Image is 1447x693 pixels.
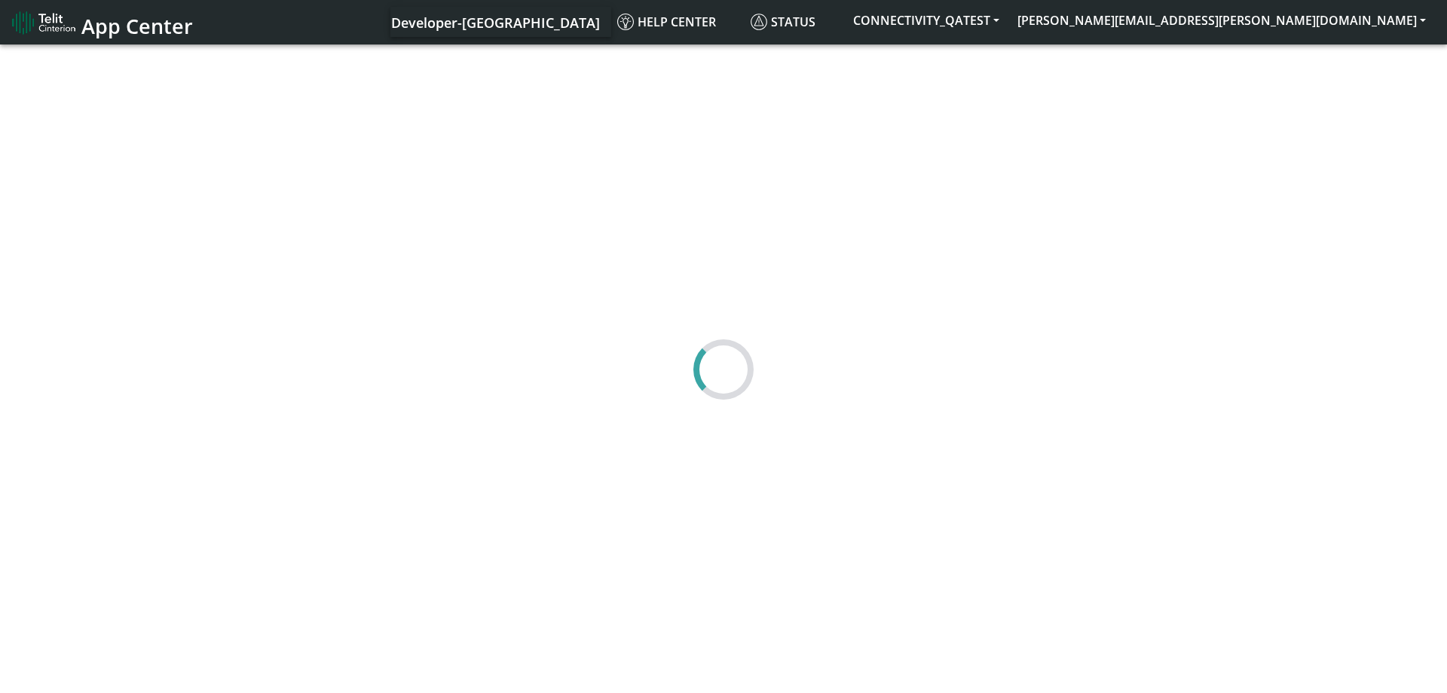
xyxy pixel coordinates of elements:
img: knowledge.svg [617,14,634,30]
button: [PERSON_NAME][EMAIL_ADDRESS][PERSON_NAME][DOMAIN_NAME] [1008,7,1435,34]
a: App Center [12,6,191,38]
a: Status [745,7,844,37]
img: status.svg [751,14,767,30]
img: logo-telit-cinterion-gw-new.png [12,11,75,35]
span: Developer-[GEOGRAPHIC_DATA] [391,14,600,32]
span: Help center [617,14,716,30]
span: App Center [81,12,193,40]
a: Help center [611,7,745,37]
button: CONNECTIVITY_QATEST [844,7,1008,34]
a: Your current platform instance [390,7,599,37]
span: Status [751,14,815,30]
